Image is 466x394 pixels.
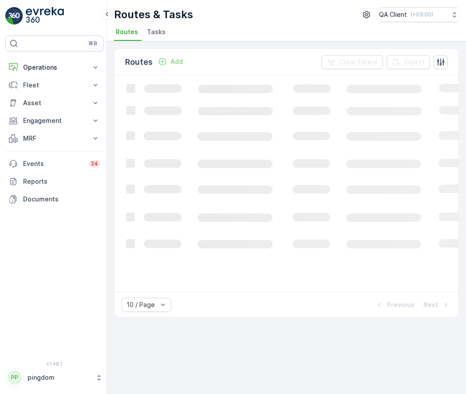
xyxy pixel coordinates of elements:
button: QA Client(+03:00) [379,7,459,22]
button: Operations [5,59,103,76]
p: Routes [125,56,153,68]
button: Next [423,299,451,310]
p: Next [423,300,438,309]
span: Routes [116,28,138,36]
p: Reports [23,177,100,186]
p: Previous [387,300,415,309]
a: Documents [5,190,103,208]
p: pingdom [28,373,91,382]
p: ( +03:00 ) [411,11,433,18]
p: MRF [23,134,86,143]
p: Documents [23,195,100,204]
button: MRF [5,130,103,147]
a: Reports [5,173,103,190]
img: logo_light-DOdMpM7g.png [26,7,64,25]
p: Add [170,57,183,66]
p: Fleet [23,81,86,90]
p: Export [404,58,425,67]
p: ⌘B [88,40,97,47]
img: logo [5,7,23,25]
span: Tasks [147,28,166,36]
span: v 1.48.1 [5,361,103,366]
button: Previous [374,299,415,310]
a: Events34 [5,155,103,173]
p: QA Client [379,10,407,19]
button: Asset [5,94,103,112]
button: Add [154,56,186,67]
button: Fleet [5,76,103,94]
p: Asset [23,98,86,107]
p: 34 [91,160,98,167]
button: PPpingdom [5,368,103,387]
div: PP [8,370,22,385]
button: Export [387,55,430,69]
p: Events [23,159,83,168]
p: Clear Filters [339,58,378,67]
p: Routes & Tasks [114,8,193,22]
button: Engagement [5,112,103,130]
button: Clear Filters [321,55,383,69]
p: Engagement [23,116,86,125]
p: Operations [23,63,86,72]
